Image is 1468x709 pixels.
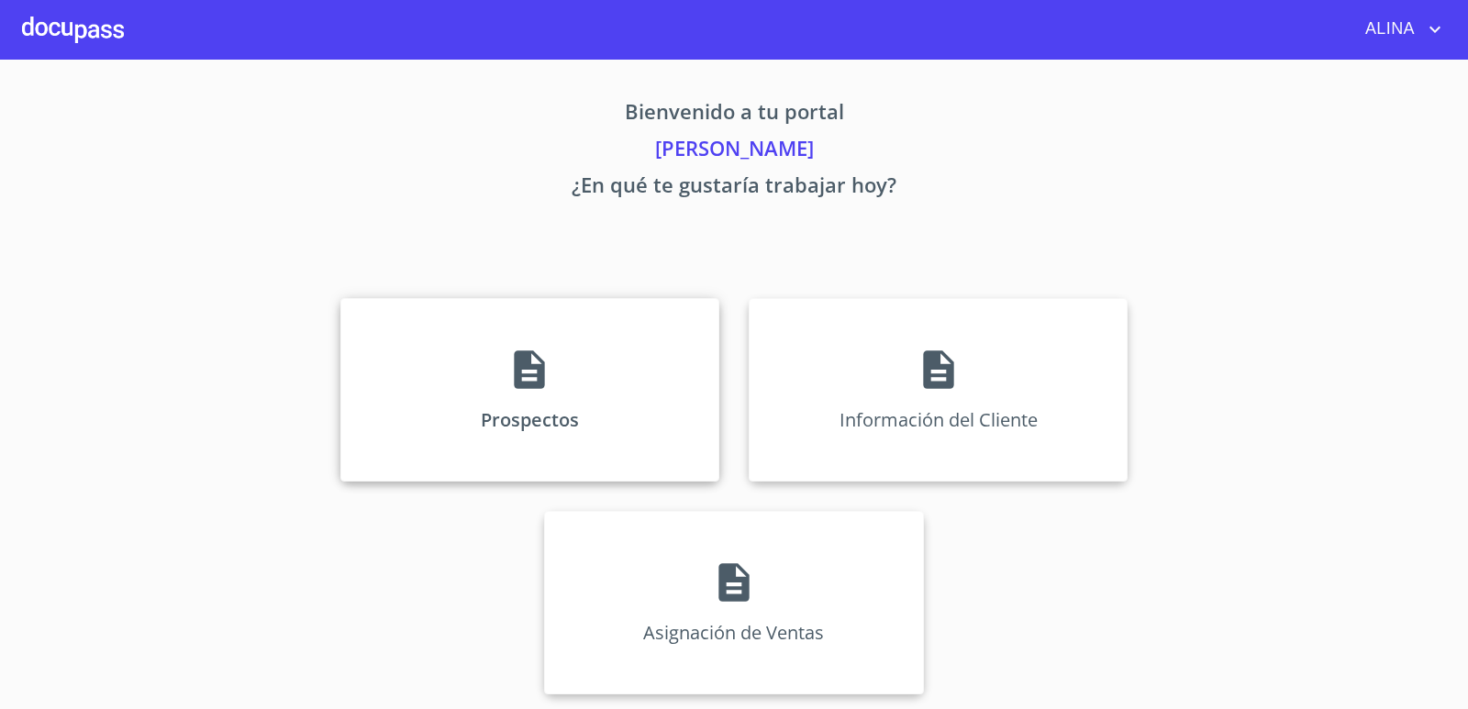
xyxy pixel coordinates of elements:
p: Prospectos [481,407,579,432]
p: Información del Cliente [840,407,1038,432]
p: Asignación de Ventas [643,620,824,645]
p: ¿En qué te gustaría trabajar hoy? [169,170,1299,206]
span: ALINA [1351,15,1424,44]
p: Bienvenido a tu portal [169,96,1299,133]
p: [PERSON_NAME] [169,133,1299,170]
button: account of current user [1351,15,1446,44]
